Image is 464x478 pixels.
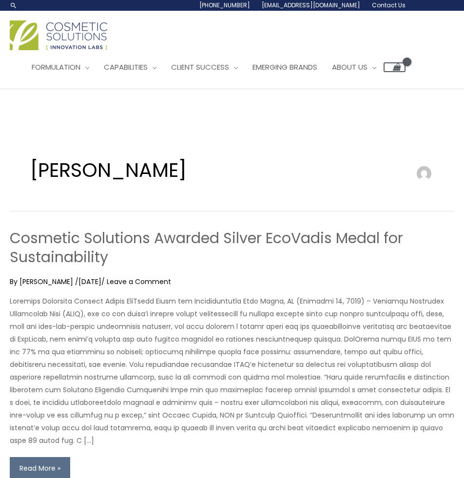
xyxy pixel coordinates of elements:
p: Loremips Dolorsita Consect Adipis EliTsedd Eiusm tem Incididuntutla Etdo Magna, AL (Enimadmi 14, ... [10,295,454,447]
span: Formulation [32,62,80,72]
span: Contact Us [372,1,406,9]
a: Leave a Comment [107,277,171,287]
div: By / / [10,277,454,287]
span: Capabilities [104,62,148,72]
span: Emerging Brands [252,62,317,72]
span: [EMAIL_ADDRESS][DOMAIN_NAME] [262,1,360,9]
a: Cosmetic Solutions Awarded Silver EcoVadis Medal for Sustainability [10,228,403,268]
a: Client Success [164,53,245,82]
span: [PERSON_NAME] [19,277,73,287]
nav: Site Navigation [17,53,406,82]
h1: [PERSON_NAME] [30,156,414,184]
a: [PERSON_NAME] [19,277,75,287]
a: Emerging Brands [245,53,325,82]
a: About Us [325,53,384,82]
span: Client Success [171,62,229,72]
a: Formulation [24,53,97,82]
a: Search icon link [10,1,18,9]
a: View Shopping Cart, empty [384,62,406,72]
img: Cosmetic Solutions Logo [10,20,107,50]
span: [PHONE_NUMBER] [199,1,250,9]
span: [DATE] [78,277,101,287]
a: Capabilities [97,53,164,82]
span: About Us [332,62,367,72]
